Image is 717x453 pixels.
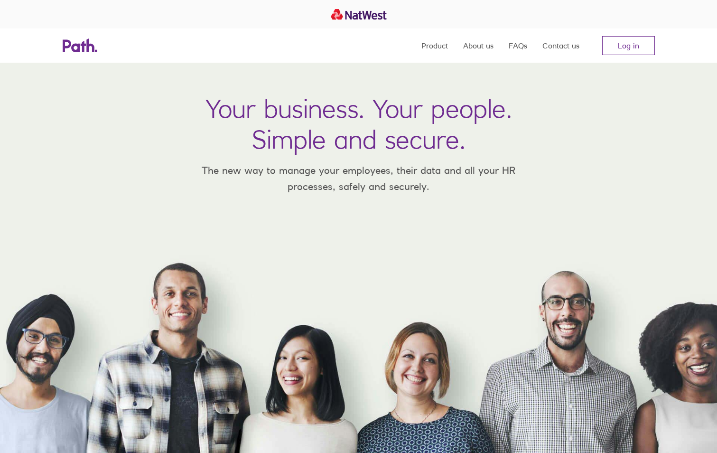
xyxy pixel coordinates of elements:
[188,162,530,194] p: The new way to manage your employees, their data and all your HR processes, safely and securely.
[421,28,448,63] a: Product
[602,36,655,55] a: Log in
[542,28,579,63] a: Contact us
[205,93,512,155] h1: Your business. Your people. Simple and secure.
[463,28,494,63] a: About us
[509,28,527,63] a: FAQs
